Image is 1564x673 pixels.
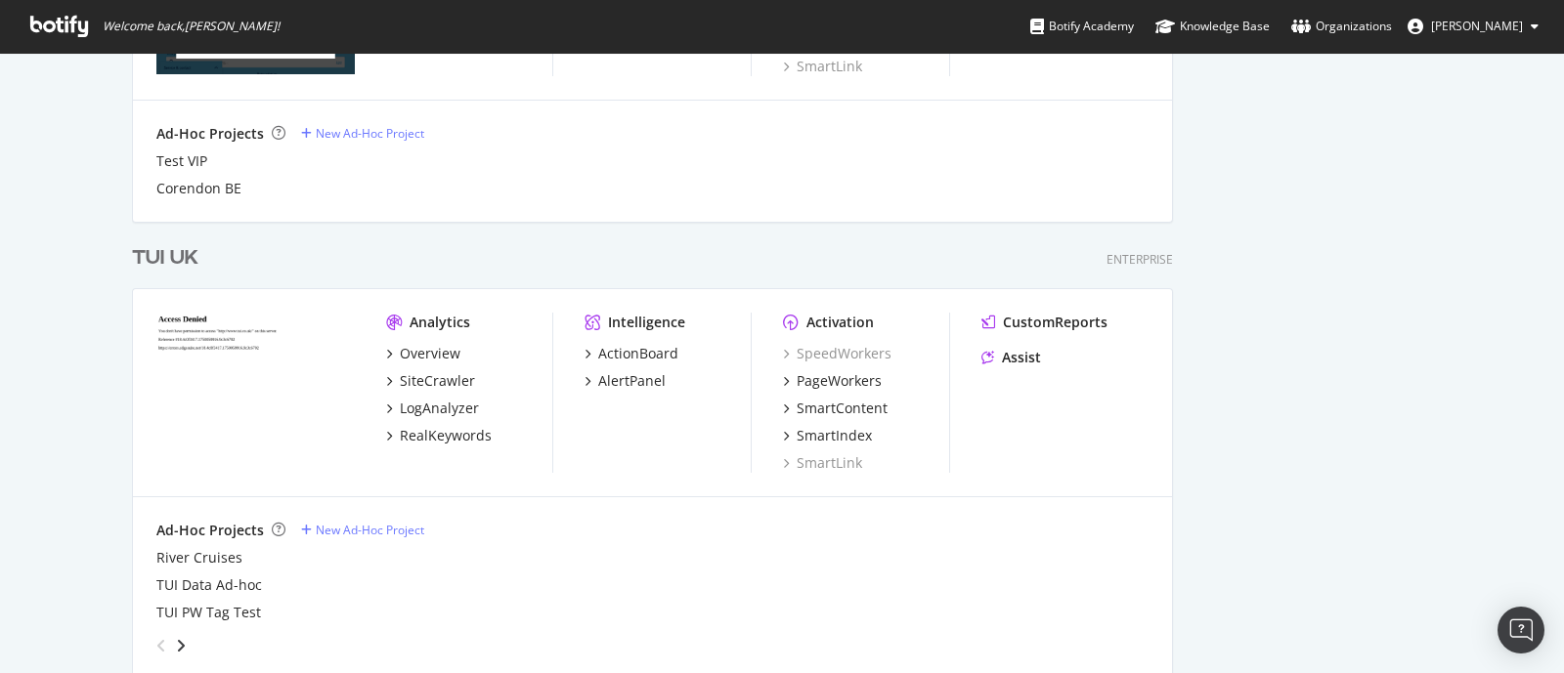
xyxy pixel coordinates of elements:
img: tui.co.uk [156,313,355,471]
div: ActionBoard [598,344,678,363]
div: angle-right [174,636,188,655]
a: ActionBoard [585,344,678,363]
a: Test VIP [156,151,207,171]
div: Assist [1002,348,1041,367]
a: SpeedWorkers [783,344,891,363]
div: Intelligence [608,313,685,332]
a: New Ad-Hoc Project [301,522,424,538]
div: Ad-Hoc Projects [156,124,264,144]
a: RealKeywords [386,426,492,445]
a: AlertPanel [585,371,666,391]
div: Analytics [410,313,470,332]
div: CustomReports [1003,313,1108,332]
a: TUI PW Tag Test [156,603,261,622]
div: Botify Academy [1030,17,1134,36]
a: SmartLink [783,57,862,76]
div: SmartIndex [797,426,872,445]
div: Ad-Hoc Projects [156,521,264,540]
a: SmartIndex [783,426,872,445]
a: Assist [981,348,1041,367]
a: CustomReports [981,313,1108,332]
div: Knowledge Base [1155,17,1270,36]
a: New Ad-Hoc Project [301,125,424,142]
div: TUI UK [132,244,198,273]
a: River Cruises [156,548,242,568]
div: RealKeywords [400,426,492,445]
div: Overview [400,344,460,363]
a: LogAnalyzer [386,399,479,418]
div: SmartContent [797,399,888,418]
div: New Ad-Hoc Project [316,125,424,142]
button: [PERSON_NAME] [1392,11,1554,42]
div: LogAnalyzer [400,399,479,418]
div: Enterprise [1107,251,1173,268]
a: SiteCrawler [386,371,475,391]
div: SiteCrawler [400,371,475,391]
div: AlertPanel [598,371,666,391]
a: PageWorkers [783,371,882,391]
div: angle-left [149,630,174,661]
a: TUI Data Ad-hoc [156,575,262,595]
div: Open Intercom Messenger [1498,607,1544,653]
a: SmartLink [783,453,862,473]
div: Organizations [1291,17,1392,36]
div: PageWorkers [797,371,882,391]
a: SmartContent [783,399,888,418]
a: Overview [386,344,460,363]
div: New Ad-Hoc Project [316,522,424,538]
div: Activation [806,313,874,332]
span: Chloe Dudley [1431,18,1523,34]
a: Corendon BE [156,179,241,198]
span: Welcome back, [PERSON_NAME] ! [103,19,280,34]
a: TUI UK [132,244,206,273]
